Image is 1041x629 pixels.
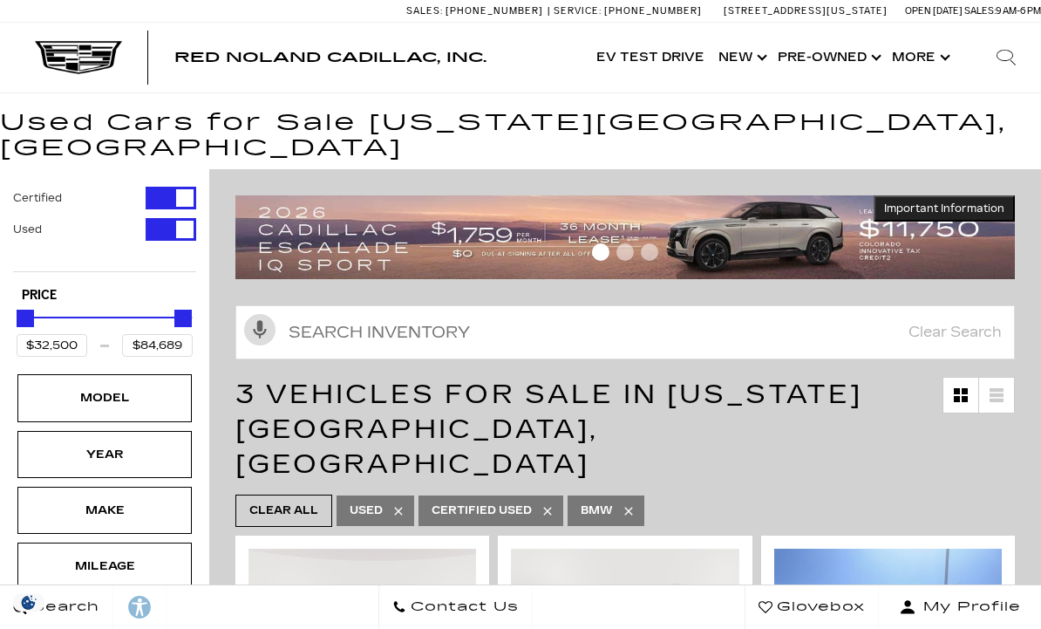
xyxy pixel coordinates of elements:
[885,23,954,92] button: More
[17,543,192,590] div: MileageMileage
[711,23,771,92] a: New
[61,445,148,464] div: Year
[61,388,148,407] div: Model
[772,595,865,619] span: Glovebox
[35,41,122,74] img: Cadillac Dark Logo with Cadillac White Text
[874,195,1015,222] button: Important Information
[641,243,658,261] span: Go to slide 3
[235,379,862,480] span: 3 Vehicles for Sale in [US_STATE][GEOGRAPHIC_DATA], [GEOGRAPHIC_DATA]
[406,595,519,619] span: Contact Us
[771,23,885,92] a: Pre-Owned
[406,6,548,16] a: Sales: [PHONE_NUMBER]
[406,5,443,17] span: Sales:
[964,5,996,17] span: Sales:
[17,374,192,421] div: ModelModel
[350,500,383,522] span: Used
[592,243,609,261] span: Go to slide 1
[244,314,276,345] svg: Click to toggle on voice search
[432,500,532,522] span: Certified Used
[9,593,49,612] section: Click to Open Cookie Consent Modal
[13,221,42,238] label: Used
[446,5,543,17] span: [PHONE_NUMBER]
[61,557,148,576] div: Mileage
[17,487,192,534] div: MakeMake
[17,310,34,327] div: Minimum Price
[61,501,148,520] div: Make
[905,5,963,17] span: Open [DATE]
[17,334,87,357] input: Minimum
[235,195,1015,279] img: 2509-September-FOM-Escalade-IQ-Lease9
[174,51,486,65] a: Red Noland Cadillac, Inc.
[548,6,706,16] a: Service: [PHONE_NUMBER]
[249,500,318,522] span: Clear All
[589,23,711,92] a: EV Test Drive
[22,288,187,304] h5: Price
[9,593,49,612] img: Opt-Out Icon
[996,5,1041,17] span: 9 AM-6 PM
[581,500,613,522] span: BMW
[17,431,192,478] div: YearYear
[879,585,1041,629] button: Open user profile menu
[27,595,99,619] span: Search
[604,5,702,17] span: [PHONE_NUMBER]
[616,243,634,261] span: Go to slide 2
[378,585,533,629] a: Contact Us
[122,334,193,357] input: Maximum
[916,595,1021,619] span: My Profile
[554,5,602,17] span: Service:
[174,310,192,327] div: Maximum Price
[17,304,193,357] div: Price
[13,189,62,207] label: Certified
[724,5,888,17] a: [STREET_ADDRESS][US_STATE]
[235,305,1015,359] input: Search Inventory
[745,585,879,629] a: Glovebox
[174,49,486,65] span: Red Noland Cadillac, Inc.
[884,202,1004,215] span: Important Information
[13,187,196,271] div: Filter by Vehicle Type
